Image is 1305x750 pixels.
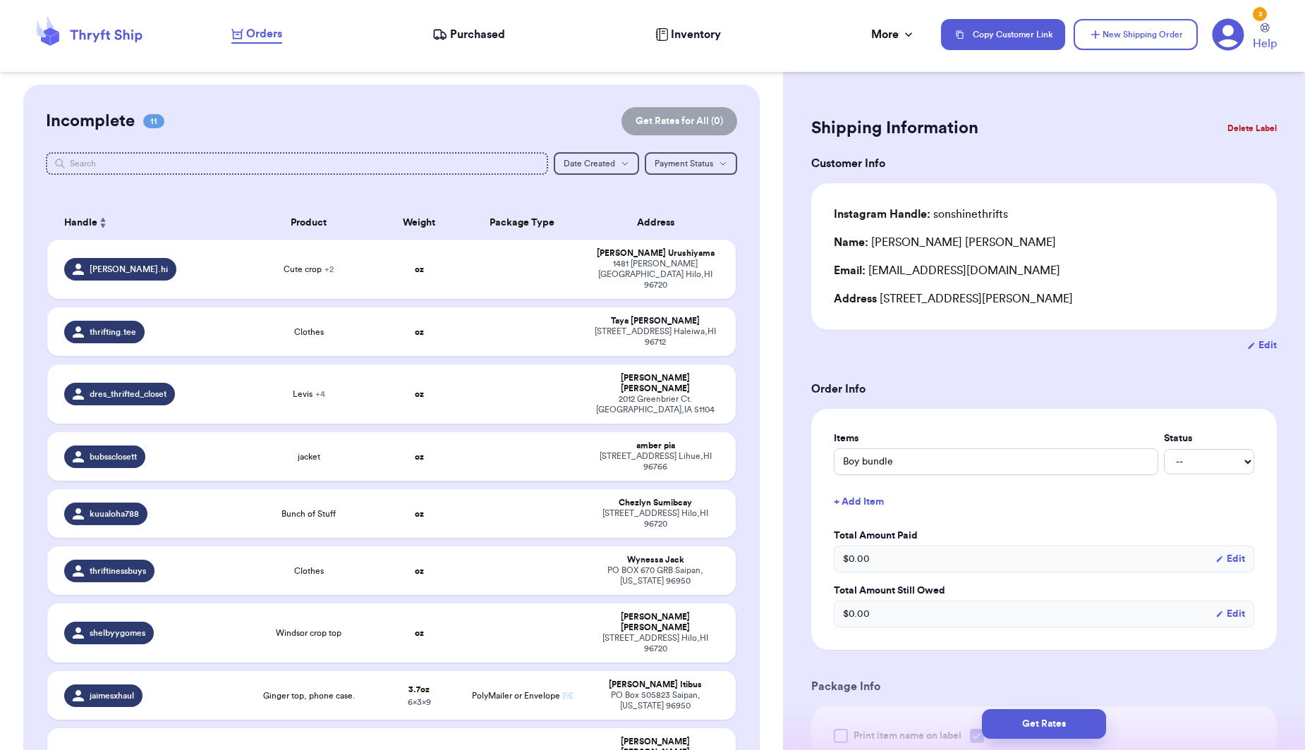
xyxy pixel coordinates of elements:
button: Get Rates for All (0) [621,107,737,135]
span: + 2 [324,265,334,273]
span: Levis [293,388,325,400]
button: Date Created [554,152,639,175]
span: Cute crop [284,264,334,275]
span: jacket [298,451,320,462]
input: Search [46,152,547,175]
th: Address [584,206,736,240]
strong: oz [415,328,424,336]
th: Package Type [461,206,585,240]
div: 2012 Greenbrier Ct. [GEOGRAPHIC_DATA] , IA 51104 [593,394,719,415]
div: amber pia [593,441,719,451]
span: Address [834,293,877,305]
button: Copy Customer Link [941,19,1065,50]
div: [PERSON_NAME] [PERSON_NAME] [593,373,719,394]
span: kuualoha788 [90,508,139,520]
strong: oz [415,390,424,398]
span: jaimesxhaul [90,690,134,701]
button: Get Rates [982,709,1106,739]
span: Handle [64,216,97,230]
span: + 4 [315,390,325,398]
span: Orders [246,25,282,42]
span: Instagram Handle: [834,209,930,220]
th: Weight [377,206,460,240]
span: Purchased [450,26,505,43]
label: Status [1164,431,1254,445]
strong: oz [415,567,424,575]
div: sonshinethrifts [834,206,1008,223]
div: [PERSON_NAME] Itibus [593,680,719,690]
span: shelbyygomes [90,627,145,639]
span: Help [1253,35,1277,52]
button: Edit [1247,338,1277,352]
span: Email: [834,265,866,276]
div: [PERSON_NAME] [PERSON_NAME] [834,234,1056,251]
span: 6 x 3 x 9 [408,698,431,706]
div: [PERSON_NAME] [PERSON_NAME] [593,612,719,633]
h3: Customer Info [811,155,1277,172]
span: [PERSON_NAME].hi [90,264,168,275]
span: Ginger top, phone case. [263,690,355,701]
a: Purchased [432,26,505,43]
span: $ 0.00 [843,607,870,621]
div: [STREET_ADDRESS][PERSON_NAME] [834,290,1254,307]
div: [STREET_ADDRESS] Hilo , HI 96720 [593,633,719,654]
label: Total Amount Still Owed [834,584,1254,598]
a: 3 [1212,18,1244,51]
strong: oz [415,629,424,637]
span: dres_thrifted_closet [90,388,166,400]
button: Sort ascending [97,214,109,231]
button: Edit [1215,607,1245,621]
span: thrifting.tee [90,326,136,338]
div: 3 [1253,7,1267,21]
span: Inventory [671,26,721,43]
strong: 3.7 oz [408,685,430,694]
div: 1481 [PERSON_NAME][GEOGRAPHIC_DATA] Hilo , HI 96720 [593,259,719,290]
th: Product [240,206,377,240]
div: [STREET_ADDRESS] Lihue , HI 96766 [593,451,719,472]
button: Payment Status [645,152,737,175]
div: More [871,26,916,43]
button: Edit [1215,552,1245,566]
div: Chezlyn Sumibcay [593,498,719,508]
strong: oz [415,510,424,518]
h2: Incomplete [46,110,135,133]
div: [EMAIL_ADDRESS][DOMAIN_NAME] [834,262,1254,279]
span: 11 [143,114,164,128]
a: Orders [231,25,282,44]
button: New Shipping Order [1074,19,1198,50]
strong: oz [415,453,424,461]
span: PolyMailer or Envelope ✉️ [472,691,573,700]
a: Help [1253,23,1277,52]
div: Wynessa Jack [593,555,719,565]
label: Total Amount Paid [834,529,1254,543]
div: [PERSON_NAME] Urushiyama [593,248,719,259]
strong: oz [415,265,424,273]
span: Name: [834,237,868,248]
button: Delete Label [1222,113,1282,144]
div: Taya [PERSON_NAME] [593,316,719,326]
h2: Shipping Information [811,117,978,140]
span: Clothes [294,565,324,577]
span: Date Created [564,159,615,168]
div: [STREET_ADDRESS] Haleiwa , HI 96712 [593,326,719,348]
div: PO Box 505823 Saipan , [US_STATE] 96950 [593,690,719,711]
span: thriftinessbuys [90,565,146,577]
a: Inventory [655,26,721,43]
span: $ 0.00 [843,552,870,566]
div: PO BOX 670 GRB Saipan , [US_STATE] 96950 [593,565,719,586]
button: + Add Item [828,486,1260,517]
h3: Order Info [811,381,1277,398]
h3: Package Info [811,678,1277,695]
span: bubssclosett [90,451,137,462]
label: Items [834,431,1158,445]
span: Clothes [294,326,324,338]
span: Payment Status [655,159,713,168]
div: [STREET_ADDRESS] Hilo , HI 96720 [593,508,719,529]
span: Windsor crop top [276,627,341,639]
span: Bunch of Stuff [281,508,336,520]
